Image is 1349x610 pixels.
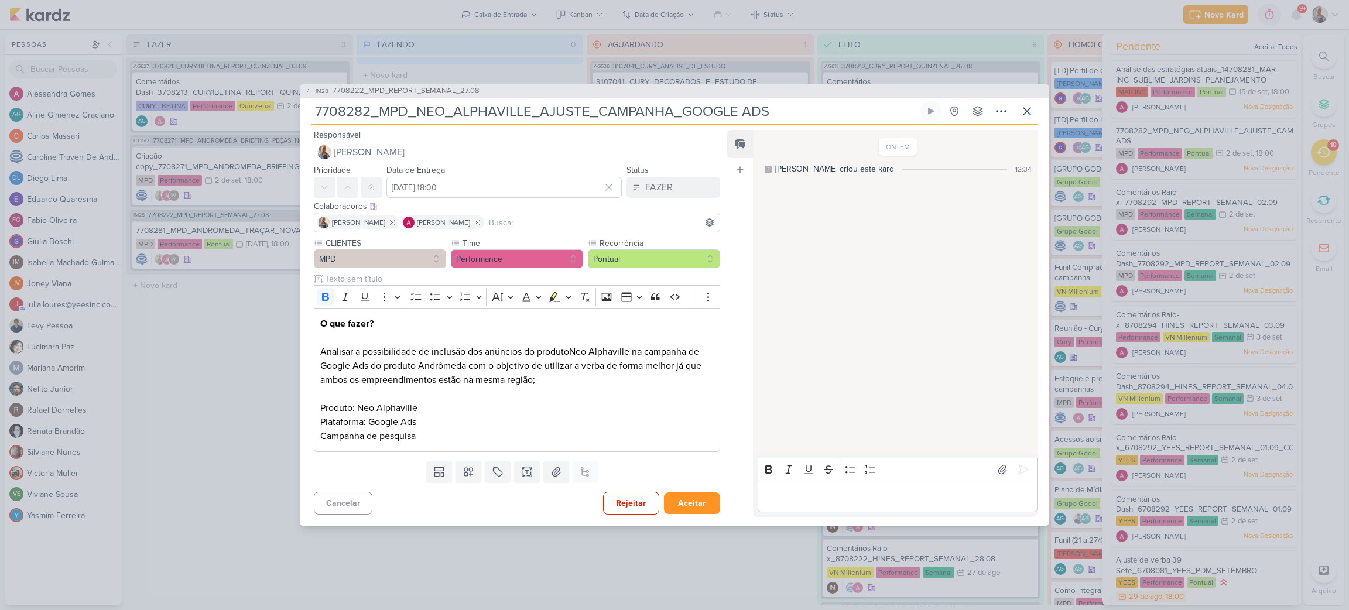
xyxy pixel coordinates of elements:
button: MPD [314,249,446,268]
div: FAZER [645,180,673,194]
span: [PERSON_NAME] [417,217,470,228]
div: Editor editing area: main [314,308,720,453]
div: Colaboradores [314,200,720,213]
div: Editor toolbar [314,285,720,308]
input: Texto sem título [323,273,720,285]
span: IM28 [314,87,330,95]
label: Status [626,165,649,175]
label: Time [461,237,583,249]
div: Editor toolbar [758,458,1038,481]
button: Performance [451,249,583,268]
button: Rejeitar [603,492,659,515]
div: Ligar relógio [926,107,936,116]
button: FAZER [626,177,720,198]
div: [PERSON_NAME] criou este kard [775,163,894,175]
label: Prioridade [314,165,351,175]
div: 12:34 [1015,164,1032,174]
label: Responsável [314,130,361,140]
img: Iara Santos [317,145,331,159]
span: 7708222_MPD_REPORT_SEMANAL_27.08 [333,85,480,97]
label: Recorrência [598,237,720,249]
input: Buscar [487,215,717,229]
label: CLIENTES [324,237,446,249]
button: Aceitar [664,492,720,514]
input: Select a date [386,177,622,198]
p: Analisar a possibilidade de inclusão dos anúncios do produto Produto: Neo Alphaville Plataforma: ... [320,317,714,429]
button: Pontual [588,249,720,268]
strong: O que fazer? [320,318,374,330]
span: [PERSON_NAME] [334,145,405,159]
button: Cancelar [314,492,372,515]
p: Campanha de pesquisa [320,429,714,443]
img: Iara Santos [318,217,330,228]
input: Kard Sem Título [311,101,918,122]
div: Editor editing area: main [758,481,1038,513]
img: Alessandra Gomes [403,217,415,228]
button: IM28 7708222_MPD_REPORT_SEMANAL_27.08 [304,85,480,97]
button: [PERSON_NAME] [314,142,720,163]
span: [PERSON_NAME] [332,217,385,228]
span: Neo Alphaville na campanha de Google Ads do produto Andrômeda com o objetivo de utilizar a verba ... [320,346,701,386]
label: Data de Entrega [386,165,445,175]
